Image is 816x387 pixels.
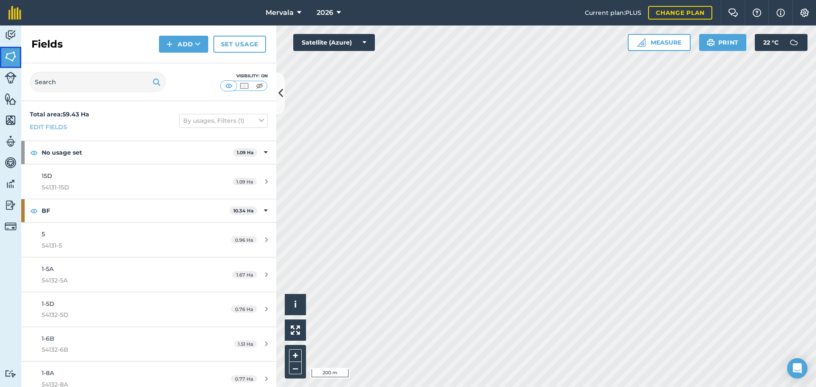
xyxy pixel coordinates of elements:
span: Mervala [266,8,294,18]
span: 1-5A [42,265,54,273]
h2: Fields [31,37,63,51]
div: Open Intercom Messenger [787,358,807,379]
span: 0.77 Ha [231,375,257,382]
a: 15D54131-15D1.09 Ha [21,164,276,199]
span: 54131-5 [42,241,201,250]
button: 22 °C [755,34,807,51]
img: svg+xml;base64,PHN2ZyB4bWxucz0iaHR0cDovL3d3dy53My5vcmcvMjAwMC9zdmciIHdpZHRoPSIxNyIgaGVpZ2h0PSIxNy... [776,8,785,18]
span: 1.67 Ha [232,271,257,278]
a: Edit fields [30,122,67,132]
img: svg+xml;base64,PHN2ZyB4bWxucz0iaHR0cDovL3d3dy53My5vcmcvMjAwMC9zdmciIHdpZHRoPSI1MCIgaGVpZ2h0PSI0MC... [224,82,234,90]
span: 1.09 Ha [232,178,257,185]
img: A cog icon [799,8,810,17]
a: 554131-50.96 Ha [21,223,276,257]
div: No usage set1.09 Ha [21,141,276,164]
img: Four arrows, one pointing top left, one top right, one bottom right and the last bottom left [291,325,300,335]
button: + [289,349,302,362]
span: 15D [42,172,52,180]
img: svg+xml;base64,PHN2ZyB4bWxucz0iaHR0cDovL3d3dy53My5vcmcvMjAwMC9zdmciIHdpZHRoPSI1NiIgaGVpZ2h0PSI2MC... [5,50,17,63]
span: 22 ° C [763,34,779,51]
img: Two speech bubbles overlapping with the left bubble in the forefront [728,8,738,17]
strong: 1.09 Ha [237,150,254,155]
img: svg+xml;base64,PD94bWwgdmVyc2lvbj0iMS4wIiBlbmNvZGluZz0idXRmLTgiPz4KPCEtLSBHZW5lcmF0b3I6IEFkb2JlIE... [5,72,17,84]
span: i [294,299,297,310]
a: Change plan [648,6,712,20]
button: Measure [628,34,691,51]
img: svg+xml;base64,PHN2ZyB4bWxucz0iaHR0cDovL3d3dy53My5vcmcvMjAwMC9zdmciIHdpZHRoPSIxOCIgaGVpZ2h0PSIyNC... [30,147,38,158]
img: svg+xml;base64,PD94bWwgdmVyc2lvbj0iMS4wIiBlbmNvZGluZz0idXRmLTgiPz4KPCEtLSBHZW5lcmF0b3I6IEFkb2JlIE... [5,199,17,212]
strong: Total area : 59.43 Ha [30,110,89,118]
img: svg+xml;base64,PHN2ZyB4bWxucz0iaHR0cDovL3d3dy53My5vcmcvMjAwMC9zdmciIHdpZHRoPSI1MCIgaGVpZ2h0PSI0MC... [239,82,249,90]
span: 0.96 Ha [231,236,257,243]
a: 1-5A54132-5A1.67 Ha [21,257,276,292]
div: BF10.34 Ha [21,199,276,222]
img: svg+xml;base64,PHN2ZyB4bWxucz0iaHR0cDovL3d3dy53My5vcmcvMjAwMC9zdmciIHdpZHRoPSIxOSIgaGVpZ2h0PSIyNC... [153,77,161,87]
span: 1-6B [42,335,54,342]
a: 1-6B54132-6B1.51 Ha [21,327,276,362]
button: Add [159,36,208,53]
img: svg+xml;base64,PD94bWwgdmVyc2lvbj0iMS4wIiBlbmNvZGluZz0idXRmLTgiPz4KPCEtLSBHZW5lcmF0b3I6IEFkb2JlIE... [5,156,17,169]
button: Print [699,34,747,51]
img: svg+xml;base64,PD94bWwgdmVyc2lvbj0iMS4wIiBlbmNvZGluZz0idXRmLTgiPz4KPCEtLSBHZW5lcmF0b3I6IEFkb2JlIE... [5,178,17,190]
img: svg+xml;base64,PD94bWwgdmVyc2lvbj0iMS4wIiBlbmNvZGluZz0idXRmLTgiPz4KPCEtLSBHZW5lcmF0b3I6IEFkb2JlIE... [785,34,802,51]
button: i [285,294,306,315]
span: 54132-5D [42,310,201,319]
span: 1.51 Ha [234,340,257,347]
img: A question mark icon [752,8,762,17]
img: svg+xml;base64,PHN2ZyB4bWxucz0iaHR0cDovL3d3dy53My5vcmcvMjAwMC9zdmciIHdpZHRoPSIxOSIgaGVpZ2h0PSIyNC... [707,37,715,48]
a: 1-5D54132-5D0.76 Ha [21,292,276,327]
img: svg+xml;base64,PD94bWwgdmVyc2lvbj0iMS4wIiBlbmNvZGluZz0idXRmLTgiPz4KPCEtLSBHZW5lcmF0b3I6IEFkb2JlIE... [5,29,17,42]
a: Set usage [213,36,266,53]
span: 54132-6B [42,345,201,354]
img: svg+xml;base64,PHN2ZyB4bWxucz0iaHR0cDovL3d3dy53My5vcmcvMjAwMC9zdmciIHdpZHRoPSI1MCIgaGVpZ2h0PSI0MC... [254,82,265,90]
strong: 10.34 Ha [233,208,254,214]
span: 2026 [317,8,333,18]
strong: No usage set [42,141,233,164]
img: svg+xml;base64,PD94bWwgdmVyc2lvbj0iMS4wIiBlbmNvZGluZz0idXRmLTgiPz4KPCEtLSBHZW5lcmF0b3I6IEFkb2JlIE... [5,220,17,232]
img: svg+xml;base64,PHN2ZyB4bWxucz0iaHR0cDovL3d3dy53My5vcmcvMjAwMC9zdmciIHdpZHRoPSI1NiIgaGVpZ2h0PSI2MC... [5,93,17,105]
img: svg+xml;base64,PD94bWwgdmVyc2lvbj0iMS4wIiBlbmNvZGluZz0idXRmLTgiPz4KPCEtLSBHZW5lcmF0b3I6IEFkb2JlIE... [5,370,17,378]
span: 0.76 Ha [231,305,257,313]
button: By usages, Filters (1) [179,114,268,127]
img: svg+xml;base64,PHN2ZyB4bWxucz0iaHR0cDovL3d3dy53My5vcmcvMjAwMC9zdmciIHdpZHRoPSIxNCIgaGVpZ2h0PSIyNC... [167,39,173,49]
div: Visibility: On [220,73,268,79]
span: Current plan : PLUS [585,8,641,17]
img: svg+xml;base64,PHN2ZyB4bWxucz0iaHR0cDovL3d3dy53My5vcmcvMjAwMC9zdmciIHdpZHRoPSIxOCIgaGVpZ2h0PSIyNC... [30,206,38,216]
img: fieldmargin Logo [8,6,21,20]
span: 1-8A [42,369,54,377]
span: 54132-5A [42,276,201,285]
span: 1-5D [42,300,54,308]
img: svg+xml;base64,PHN2ZyB4bWxucz0iaHR0cDovL3d3dy53My5vcmcvMjAwMC9zdmciIHdpZHRoPSI1NiIgaGVpZ2h0PSI2MC... [5,114,17,127]
input: Search [30,72,166,92]
strong: BF [42,199,229,222]
button: – [289,362,302,374]
span: 54131-15D [42,183,201,192]
img: Ruler icon [637,38,646,47]
img: svg+xml;base64,PD94bWwgdmVyc2lvbj0iMS4wIiBlbmNvZGluZz0idXRmLTgiPz4KPCEtLSBHZW5lcmF0b3I6IEFkb2JlIE... [5,135,17,148]
button: Satellite (Azure) [293,34,375,51]
span: 5 [42,230,45,238]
